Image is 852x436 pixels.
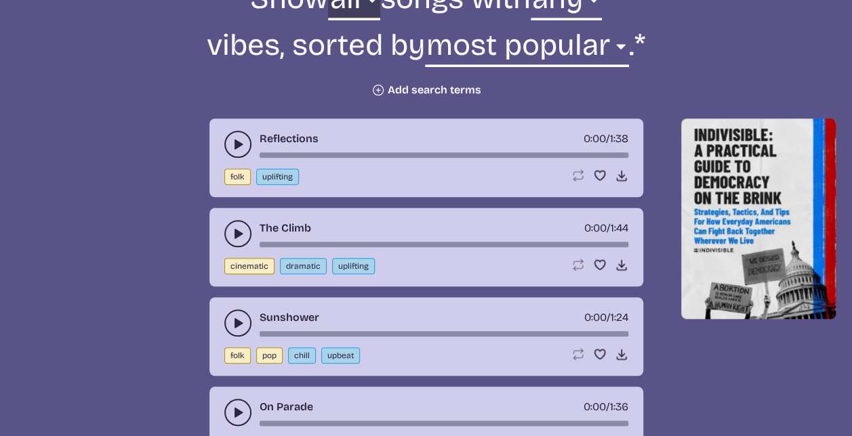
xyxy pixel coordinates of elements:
button: uplifting [256,169,299,185]
span: 1:24 [611,311,628,324]
div: song-time-bar [260,242,628,247]
span: timer [584,400,606,413]
button: folk [224,347,251,364]
button: Favorite [593,347,607,361]
button: chill [288,347,316,364]
button: play-pause toggle [224,399,251,426]
div: / [584,309,628,326]
span: timer [584,132,606,145]
button: cinematic [224,258,275,274]
a: Reflections [260,131,319,147]
button: Loop [571,169,585,182]
div: / [584,220,628,236]
button: play-pause toggle [224,309,251,336]
span: timer [584,311,607,324]
span: 1:36 [610,400,628,413]
span: timer [584,221,607,234]
span: 1:44 [611,221,628,234]
button: Favorite [593,258,607,271]
a: On Parade [260,399,313,415]
span: 1:38 [610,132,628,145]
button: Loop [571,258,585,271]
div: song-time-bar [260,331,628,336]
img: Help save our democracy! [681,118,836,319]
button: pop [256,347,283,364]
a: Sunshower [260,309,319,326]
button: folk [224,169,251,185]
button: Add search terms [371,83,481,97]
div: song-time-bar [260,152,628,158]
div: / [584,131,628,147]
button: upbeat [321,347,360,364]
button: play-pause toggle [224,220,251,247]
button: dramatic [280,258,327,274]
div: / [584,399,628,415]
button: Favorite [593,169,607,182]
div: song-time-bar [260,420,628,426]
button: uplifting [332,258,375,274]
button: play-pause toggle [224,131,251,158]
a: The Climb [260,220,311,236]
select: sorting [425,26,629,72]
button: Loop [571,347,585,361]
